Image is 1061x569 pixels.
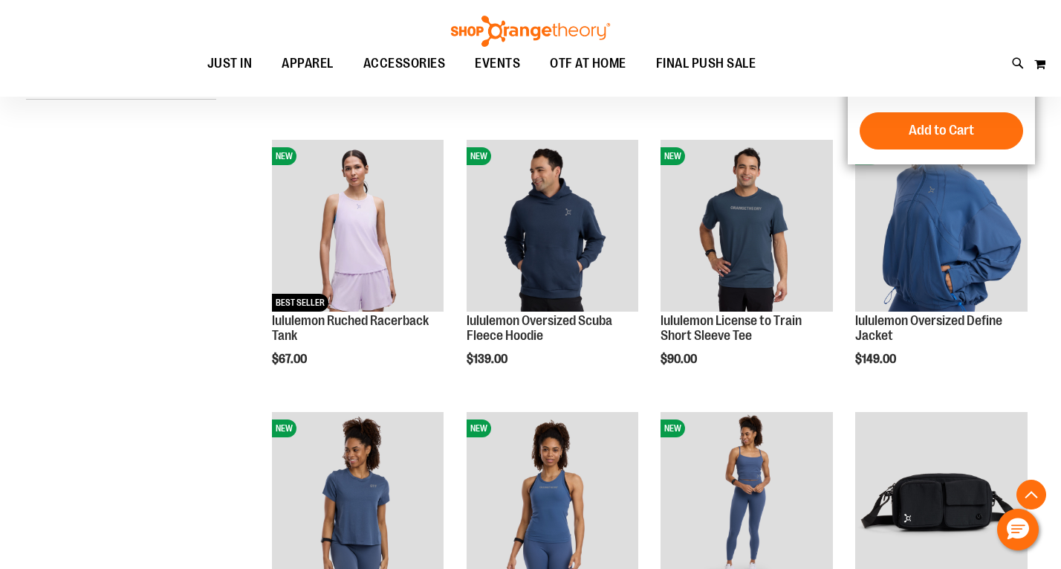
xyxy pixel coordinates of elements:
[265,132,452,404] div: product
[860,112,1023,150] button: Add to Cart
[855,140,1028,315] a: lululemon Oversized Define JacketNEW
[207,47,253,80] span: JUST IN
[535,47,641,81] a: OTF AT HOME
[661,140,833,312] img: lululemon License to Train Short Sleeve Tee
[550,47,626,80] span: OTF AT HOME
[848,132,1035,404] div: product
[449,16,612,47] img: Shop Orangetheory
[459,132,646,404] div: product
[272,313,429,343] a: lululemon Ruched Racerback Tank
[363,47,446,80] span: ACCESSORIES
[467,419,491,437] span: NEW
[656,47,756,80] span: FINAL PUSH SALE
[1016,480,1046,509] button: Back To Top
[272,147,296,165] span: NEW
[997,509,1039,550] button: Hello, have a question? Let’s chat.
[855,140,1028,312] img: lululemon Oversized Define Jacket
[467,353,510,366] span: $139.00
[909,122,974,138] span: Add to Cart
[467,313,612,343] a: lululemon Oversized Scuba Fleece Hoodie
[460,47,535,81] a: EVENTS
[467,147,491,165] span: NEW
[272,353,309,366] span: $67.00
[653,132,840,404] div: product
[661,140,833,315] a: lululemon License to Train Short Sleeve TeeNEW
[661,147,685,165] span: NEW
[348,47,461,81] a: ACCESSORIES
[192,47,267,81] a: JUST IN
[272,294,328,312] span: BEST SELLER
[641,47,771,81] a: FINAL PUSH SALE
[855,313,1002,343] a: lululemon Oversized Define Jacket
[272,140,444,312] img: lululemon Ruched Racerback Tank
[272,419,296,437] span: NEW
[267,47,348,80] a: APPAREL
[272,140,444,315] a: lululemon Ruched Racerback TankNEWBEST SELLER
[475,47,520,80] span: EVENTS
[661,419,685,437] span: NEW
[467,140,639,312] img: lululemon Oversized Scuba Fleece Hoodie
[855,353,898,366] span: $149.00
[282,47,334,80] span: APPAREL
[467,140,639,315] a: lululemon Oversized Scuba Fleece HoodieNEW
[661,353,699,366] span: $90.00
[661,313,802,343] a: lululemon License to Train Short Sleeve Tee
